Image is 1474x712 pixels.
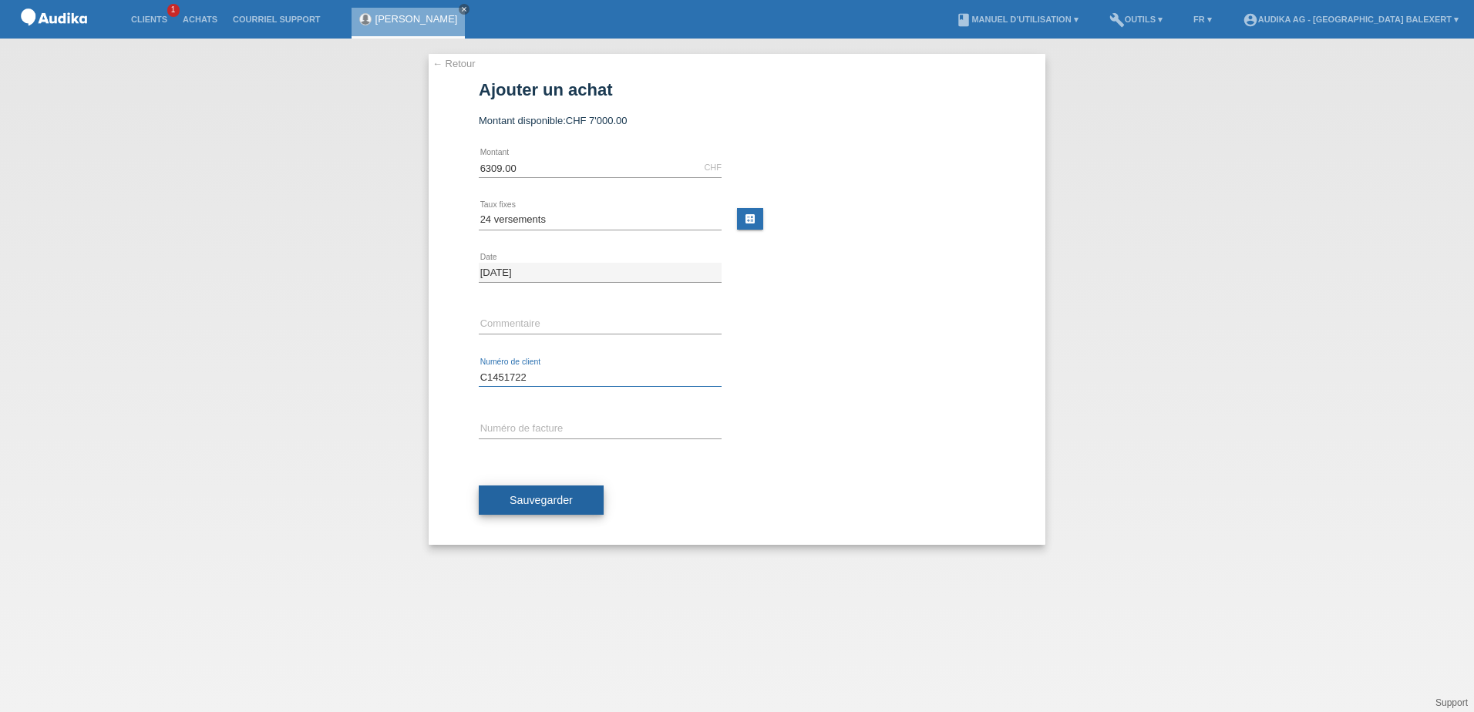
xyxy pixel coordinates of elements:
[167,4,180,17] span: 1
[15,30,93,42] a: POS — MF Group
[479,80,995,99] h1: Ajouter un achat
[432,58,476,69] a: ← Retour
[1435,697,1468,708] a: Support
[479,485,604,515] button: Sauvegarder
[956,12,971,28] i: book
[744,213,756,225] i: calculate
[460,5,468,13] i: close
[1235,15,1466,24] a: account_circleAudika AG - [GEOGRAPHIC_DATA] Balexert ▾
[737,208,763,230] a: calculate
[225,15,328,24] a: Courriel Support
[1186,15,1220,24] a: FR ▾
[479,115,995,126] div: Montant disponible:
[1102,15,1170,24] a: buildOutils ▾
[566,115,628,126] span: CHF 7'000.00
[948,15,1085,24] a: bookManuel d’utilisation ▾
[479,368,722,387] input: C________
[704,163,722,172] div: CHF
[459,4,469,15] a: close
[1243,12,1258,28] i: account_circle
[1109,12,1125,28] i: build
[175,15,225,24] a: Achats
[375,13,458,25] a: [PERSON_NAME]
[123,15,175,24] a: Clients
[510,494,573,506] span: Sauvegarder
